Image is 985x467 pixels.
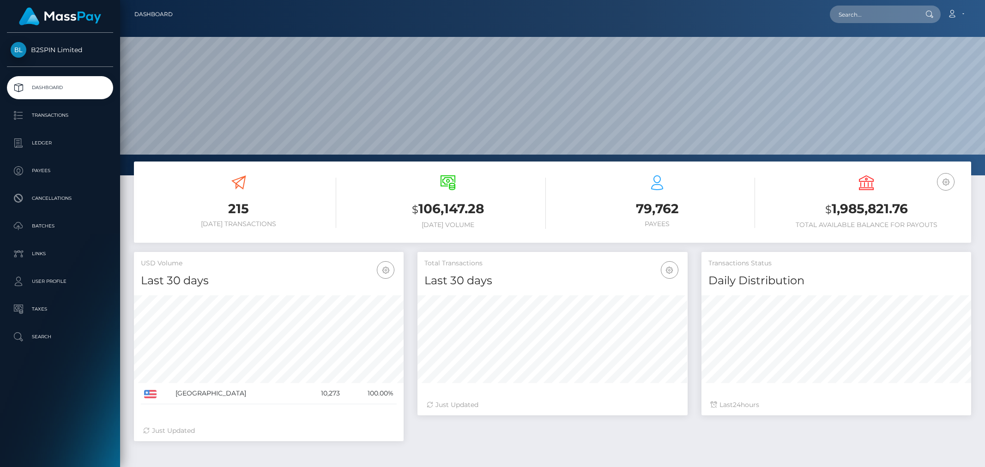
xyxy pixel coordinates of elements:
h3: 1,985,821.76 [769,200,964,219]
a: Ledger [7,132,113,155]
a: User Profile [7,270,113,293]
input: Search... [830,6,917,23]
div: Just Updated [427,400,678,410]
h5: Transactions Status [708,259,964,268]
h6: Total Available Balance for Payouts [769,221,964,229]
p: Payees [11,164,109,178]
h5: USD Volume [141,259,397,268]
td: 10,273 [301,383,343,404]
small: $ [825,203,832,216]
a: Search [7,325,113,348]
a: Transactions [7,104,113,127]
img: B2SPIN Limited [11,42,26,58]
a: Cancellations [7,187,113,210]
h3: 215 [141,200,336,218]
h6: [DATE] Transactions [141,220,336,228]
h6: [DATE] Volume [350,221,545,229]
p: Dashboard [11,81,109,95]
small: $ [412,203,418,216]
img: US.png [144,390,157,398]
a: Dashboard [134,5,173,24]
td: 100.00% [343,383,397,404]
p: Ledger [11,136,109,150]
a: Batches [7,215,113,238]
h4: Last 30 days [141,273,397,289]
div: Last hours [711,400,962,410]
p: Links [11,247,109,261]
a: Dashboard [7,76,113,99]
span: B2SPIN Limited [7,46,113,54]
a: Taxes [7,298,113,321]
p: Transactions [11,108,109,122]
div: Just Updated [143,426,394,436]
p: Taxes [11,302,109,316]
img: MassPay Logo [19,7,101,25]
h4: Daily Distribution [708,273,964,289]
p: Batches [11,219,109,233]
h5: Total Transactions [424,259,680,268]
td: [GEOGRAPHIC_DATA] [172,383,301,404]
a: Links [7,242,113,265]
span: 24 [733,401,741,409]
h4: Last 30 days [424,273,680,289]
h6: Payees [560,220,755,228]
h3: 106,147.28 [350,200,545,219]
p: Search [11,330,109,344]
h3: 79,762 [560,200,755,218]
p: User Profile [11,275,109,288]
a: Payees [7,159,113,182]
p: Cancellations [11,192,109,205]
